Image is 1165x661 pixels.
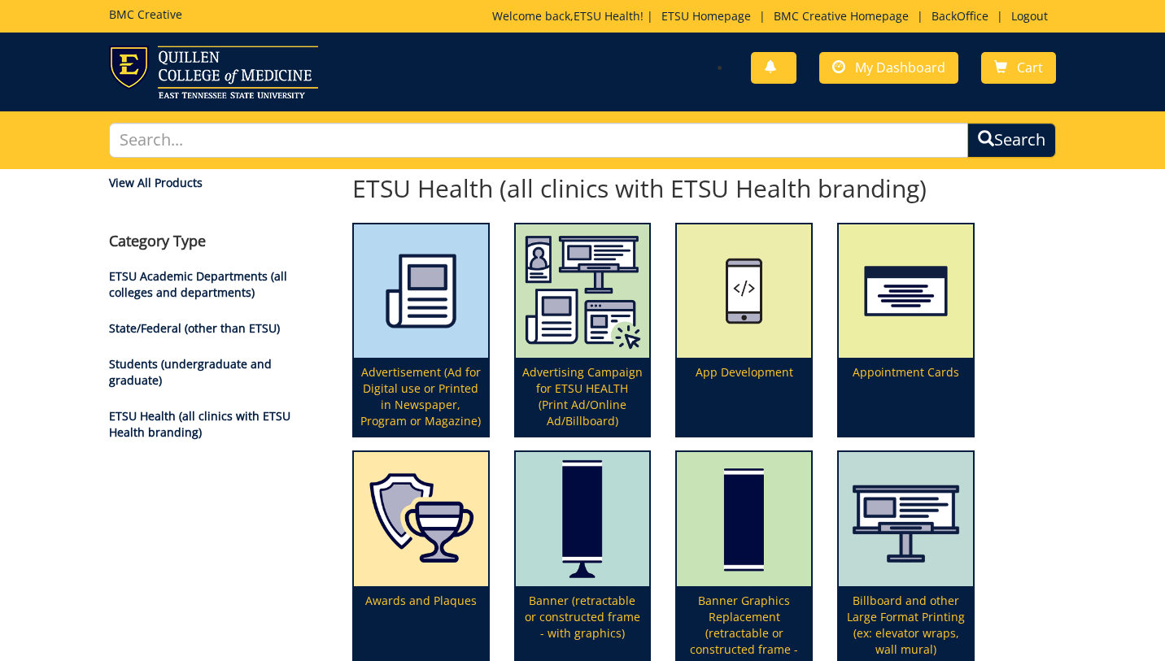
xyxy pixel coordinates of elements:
[352,175,975,202] h2: ETSU Health (all clinics with ETSU Health branding)
[516,358,650,436] p: Advertising Campaign for ETSU HEALTH (Print Ad/Online Ad/Billboard)
[839,224,973,437] a: Appointment Cards
[653,8,759,24] a: ETSU Homepage
[109,356,272,388] a: Students (undergraduate and graduate)
[354,224,488,437] a: Advertisement (Ad for Digital use or Printed in Newspaper, Program or Magazine)
[677,224,811,359] img: app%20development%20icon-655684178ce609.47323231.png
[109,8,182,20] h5: BMC Creative
[516,452,650,586] img: retractable-banner-59492b401f5aa8.64163094.png
[354,452,488,586] img: plaques-5a7339fccbae09.63825868.png
[109,320,280,336] a: State/Federal (other than ETSU)
[967,123,1056,158] button: Search
[677,224,811,437] a: App Development
[109,408,290,440] a: ETSU Health (all clinics with ETSU Health branding)
[109,268,287,300] a: ETSU Academic Departments (all colleges and departments)
[354,224,488,359] img: printmedia-5fff40aebc8a36.86223841.png
[109,46,318,98] img: ETSU logo
[574,8,640,24] a: ETSU Health
[1003,8,1056,24] a: Logout
[839,452,973,586] img: canvas-5fff48368f7674.25692951.png
[819,52,958,84] a: My Dashboard
[839,224,973,359] img: appointment%20cards-6556843a9f7d00.21763534.png
[109,233,327,250] h4: Category Type
[981,52,1056,84] a: Cart
[516,224,650,437] a: Advertising Campaign for ETSU HEALTH (Print Ad/Online Ad/Billboard)
[766,8,917,24] a: BMC Creative Homepage
[677,358,811,436] p: App Development
[492,8,1056,24] p: Welcome back, ! | | | |
[354,358,488,436] p: Advertisement (Ad for Digital use or Printed in Newspaper, Program or Magazine)
[839,358,973,436] p: Appointment Cards
[923,8,997,24] a: BackOffice
[109,123,967,158] input: Search...
[855,59,945,76] span: My Dashboard
[516,224,650,359] img: etsu%20health%20marketing%20campaign%20image-6075f5506d2aa2.29536275.png
[1017,59,1043,76] span: Cart
[677,452,811,586] img: graphics-only-banner-5949222f1cdc31.93524894.png
[109,175,327,191] a: View All Products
